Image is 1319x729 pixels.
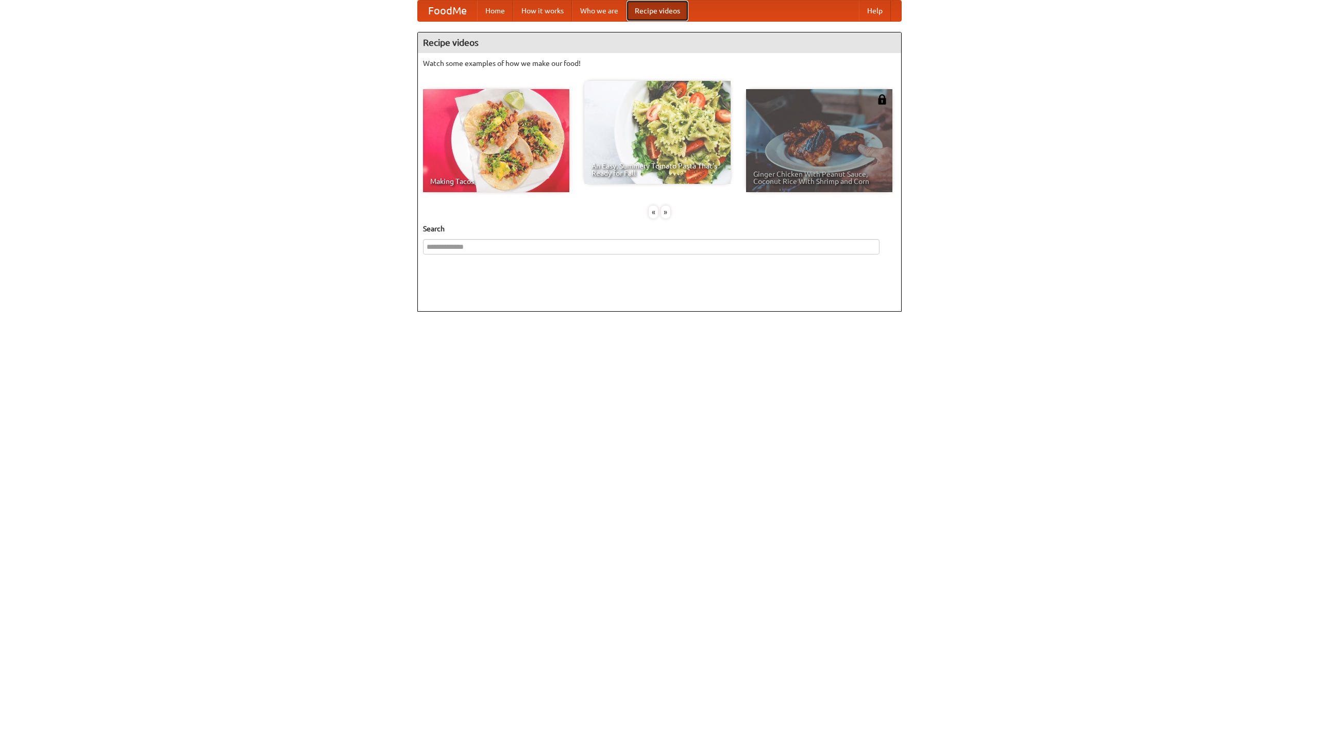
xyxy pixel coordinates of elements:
img: 483408.png [877,94,887,105]
a: Who we are [572,1,627,21]
span: An Easy, Summery Tomato Pasta That's Ready for Fall [591,162,723,177]
a: How it works [513,1,572,21]
span: Making Tacos [430,178,562,185]
a: FoodMe [418,1,477,21]
a: Home [477,1,513,21]
a: Help [859,1,891,21]
h4: Recipe videos [418,32,901,53]
p: Watch some examples of how we make our food! [423,58,896,69]
a: Recipe videos [627,1,688,21]
h5: Search [423,224,896,234]
div: « [649,206,658,218]
div: » [661,206,670,218]
a: Making Tacos [423,89,569,192]
a: An Easy, Summery Tomato Pasta That's Ready for Fall [584,81,731,184]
